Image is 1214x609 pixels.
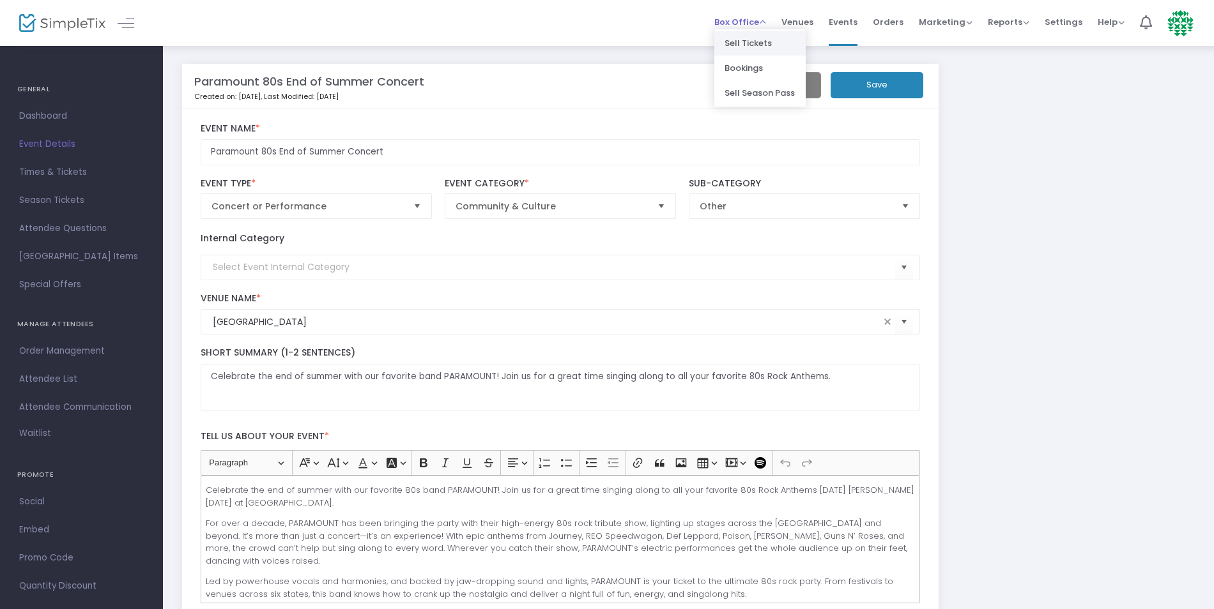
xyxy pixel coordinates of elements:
[201,139,921,165] input: Enter Event Name
[988,16,1029,28] span: Reports
[829,6,857,38] span: Events
[714,80,806,105] li: Sell Season Pass
[896,194,914,218] button: Select
[17,462,146,488] h4: PROMOTE
[19,522,144,538] span: Embed
[19,164,144,181] span: Times & Tickets
[201,232,284,245] label: Internal Category
[700,200,892,213] span: Other
[689,178,921,190] label: Sub-Category
[1098,16,1125,28] span: Help
[19,136,144,153] span: Event Details
[201,123,921,135] label: Event Name
[714,31,806,56] li: Sell Tickets
[19,343,144,359] span: Order Management
[19,276,144,293] span: Special Offers
[714,56,806,80] li: Bookings
[19,192,144,209] span: Season Tickets
[211,200,404,213] span: Concert or Performance
[19,427,51,440] span: Waitlist
[201,476,921,603] div: Rich Text Editor, main
[456,200,648,213] span: Community & Culture
[19,248,144,265] span: [GEOGRAPHIC_DATA] Items
[19,550,144,566] span: Promo Code
[209,455,275,470] span: Paragraph
[213,315,880,329] input: Select Venue
[781,6,813,38] span: Venues
[714,16,766,28] span: Box Office
[19,220,144,237] span: Attendee Questions
[919,16,972,28] span: Marketing
[19,578,144,594] span: Quantity Discount
[194,91,682,102] p: Created on: [DATE]
[19,108,144,124] span: Dashboard
[213,260,896,274] input: Select Event Internal Category
[261,91,339,101] span: , Last Modified: [DATE]
[1045,6,1082,38] span: Settings
[895,309,913,335] button: Select
[873,6,903,38] span: Orders
[652,194,670,218] button: Select
[206,517,914,567] p: For over a decade, PARAMOUNT has been bringing the party with their high-energy 80s rock tribute ...
[201,450,921,476] div: Editor toolbar
[880,314,895,329] span: clear
[206,575,914,600] p: Led by powerhouse vocals and harmonies, and backed by jaw-dropping sound and lights, PARAMOUNT is...
[201,178,433,190] label: Event Type
[19,371,144,387] span: Attendee List
[17,77,146,102] h4: GENERAL
[203,453,289,473] button: Paragraph
[194,424,926,450] label: Tell us about your event
[206,484,914,509] p: Celebrate the end of summer with our favorite 80s band PARAMOUNT! Join us for a great time singin...
[201,346,355,359] span: Short Summary (1-2 Sentences)
[194,73,424,90] m-panel-title: Paramount 80s End of Summer Concert
[445,178,677,190] label: Event Category
[201,293,921,304] label: Venue Name
[408,194,426,218] button: Select
[17,312,146,337] h4: MANAGE ATTENDEES
[19,399,144,416] span: Attendee Communication
[895,254,913,280] button: Select
[19,493,144,510] span: Social
[831,72,923,98] button: Save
